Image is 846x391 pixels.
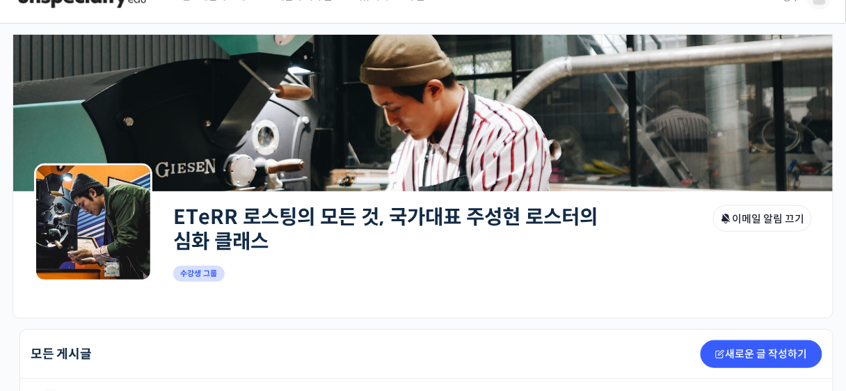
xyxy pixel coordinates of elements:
a: 새로운 글 작성하기 [701,340,822,368]
button: 이메일 알림 끄기 [713,205,812,232]
a: 설정 [179,276,267,310]
span: 홈 [44,296,52,308]
span: 수강생 그룹 [173,266,225,282]
a: ETeRR 로스팅의 모든 것, 국가대표 주성현 로스터의 심화 클래스 [173,205,598,254]
a: 대화 [92,276,179,310]
img: Group logo of ETeRR 로스팅의 모든 것, 국가대표 주성현 로스터의 심화 클래스 [34,163,152,282]
a: 홈 [4,276,92,310]
h2: 모든 게시글 [31,348,92,360]
span: 대화 [127,297,144,308]
span: 설정 [215,296,232,308]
